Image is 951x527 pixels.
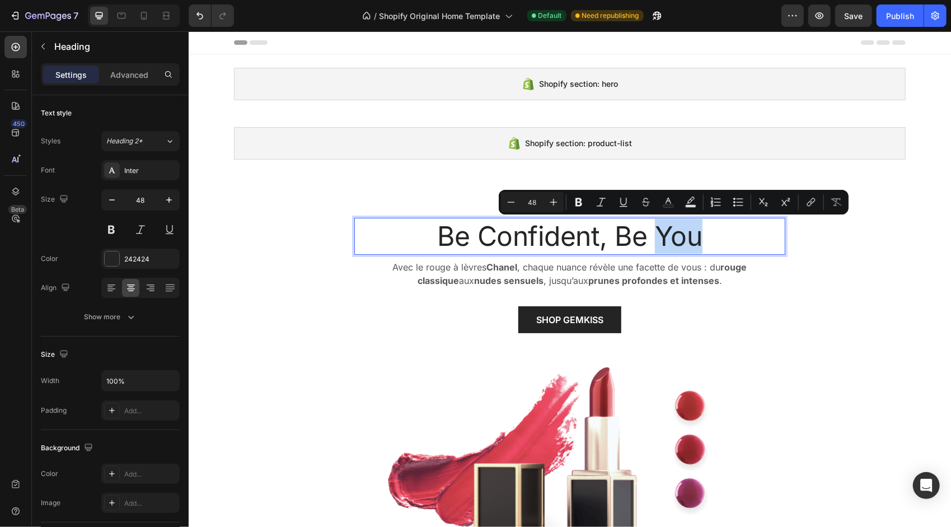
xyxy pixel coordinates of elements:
[330,275,433,302] button: SHOP GEMKISS
[124,469,177,479] div: Add...
[41,347,71,362] div: Size
[41,376,59,386] div: Width
[348,282,415,295] div: SHOP GEMKISS
[877,4,924,27] button: Publish
[41,498,60,508] div: Image
[41,108,72,118] div: Text style
[85,311,137,323] div: Show more
[4,4,83,27] button: 7
[538,11,562,21] span: Default
[41,165,55,175] div: Font
[73,9,78,22] p: 7
[101,131,180,151] button: Heading 2*
[298,230,329,241] strong: Chanel
[102,371,179,391] input: Auto
[189,4,234,27] div: Undo/Redo
[400,244,531,255] strong: prunes profondes et intenses
[124,254,177,264] div: 242424
[499,190,849,214] div: Editor contextual toolbar
[124,166,177,176] div: Inter
[41,307,180,327] button: Show more
[167,188,596,222] p: Be Confident, Be You
[41,254,58,264] div: Color
[41,441,95,456] div: Background
[285,244,355,255] strong: nudes sensuels
[124,406,177,416] div: Add...
[380,10,500,22] span: Shopify Original Home Template
[351,46,430,59] span: Shopify section: hero
[106,136,143,146] span: Heading 2*
[110,69,148,81] p: Advanced
[845,11,863,21] span: Save
[55,69,87,81] p: Settings
[913,472,940,499] div: Open Intercom Messenger
[41,192,71,207] div: Size
[582,11,639,21] span: Need republishing
[886,10,914,22] div: Publish
[166,186,597,223] h2: Rich Text Editor. Editing area: main
[374,10,377,22] span: /
[166,228,597,257] div: Rich Text Editor. Editing area: main
[167,229,596,256] p: Avec le rouge à lèvres , chaque nuance révèle une facette de vous : du aux , jusqu’aux .
[189,31,951,527] iframe: Design area
[11,119,27,128] div: 450
[124,498,177,509] div: Add...
[8,205,27,214] div: Beta
[835,4,872,27] button: Save
[54,40,175,53] p: Heading
[41,136,60,146] div: Styles
[41,281,72,296] div: Align
[41,405,67,416] div: Padding
[337,105,444,119] span: Shopify section: product-list
[41,469,58,479] div: Color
